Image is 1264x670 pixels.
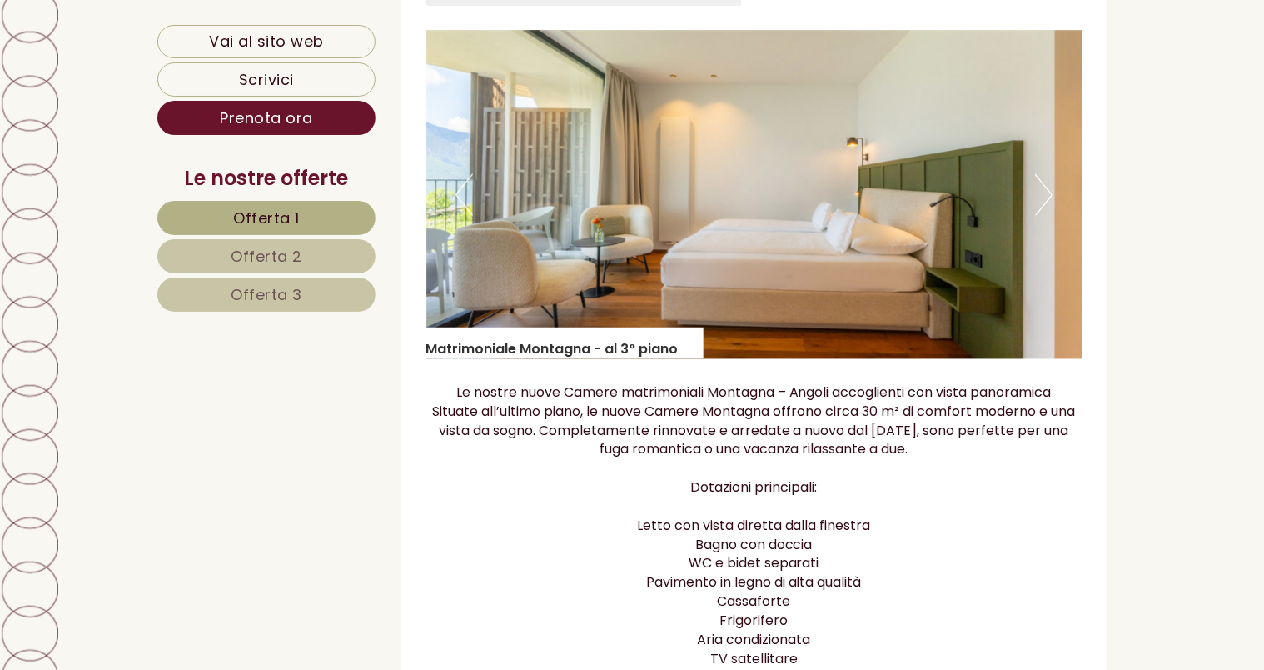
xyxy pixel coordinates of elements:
div: [DATE] [296,12,361,40]
button: Previous [455,174,473,216]
div: Le nostre offerte [157,164,376,192]
small: 20:36 [25,84,274,96]
a: Prenota ora [157,101,376,135]
div: Buon giorno, come possiamo aiutarla? [12,48,282,99]
span: Offerta 3 [231,284,302,305]
img: image [426,31,1082,359]
a: Vai al sito web [157,25,376,58]
button: Next [1035,174,1053,216]
a: Scrivici [157,62,376,97]
button: Invia [569,434,657,468]
div: Hotel Tenz [25,52,274,65]
div: Matrimoniale Montagna - al 3° piano [426,327,704,359]
span: Offerta 1 [233,207,300,228]
span: Offerta 2 [231,246,302,267]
